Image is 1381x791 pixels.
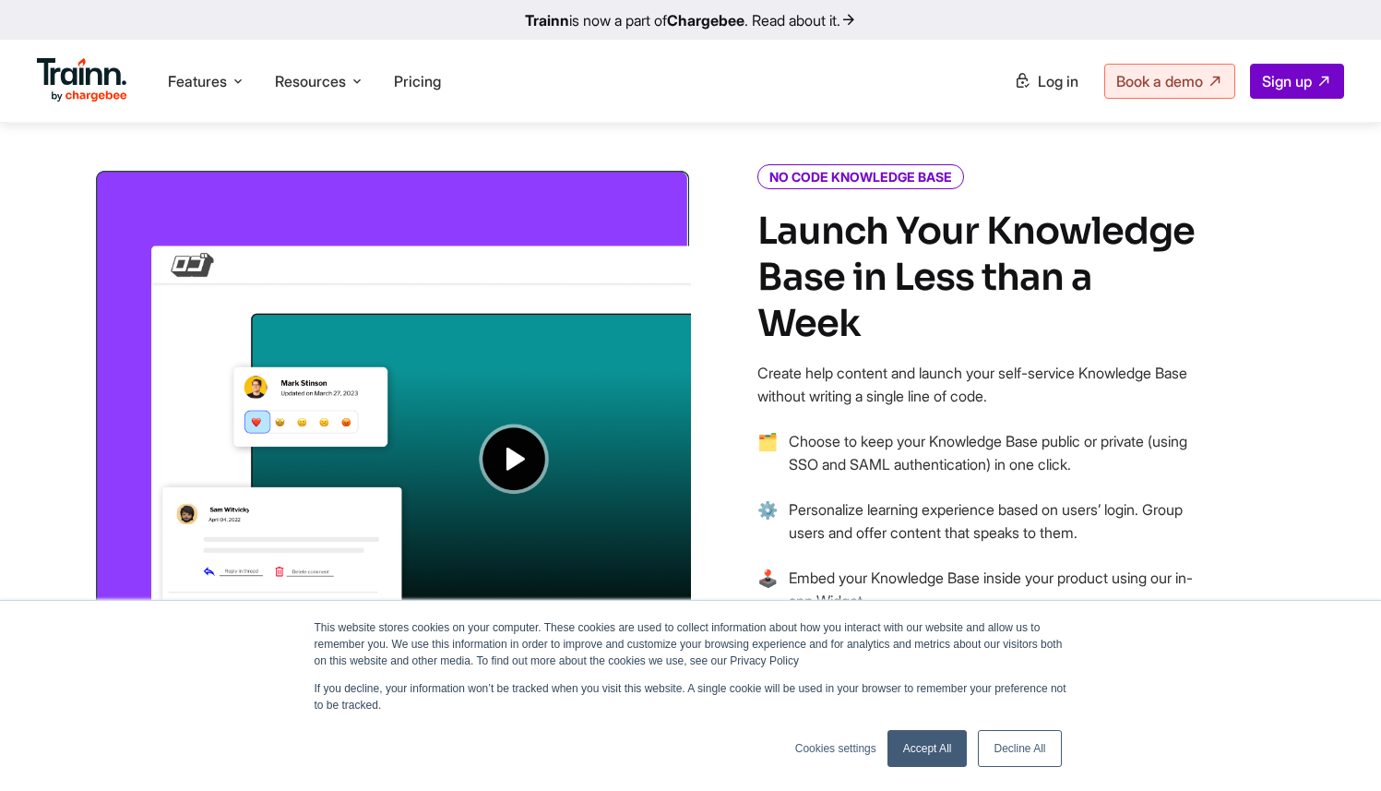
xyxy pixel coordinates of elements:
a: Log in [1003,65,1089,98]
a: Sign up [1250,64,1344,99]
i: NO CODE KNOWLEDGE BASE [757,164,964,189]
a: Accept All [887,730,968,767]
p: This website stores cookies on your computer. These cookies are used to collect information about... [315,619,1067,669]
p: Choose to keep your Knowledge Base public or private (using SSO and SAML authentication) in one c... [789,430,1200,476]
p: If you decline, your information won’t be tracked when you visit this website. A single cookie wi... [315,680,1067,713]
a: Pricing [394,72,441,90]
a: Cookies settings [795,740,876,757]
b: Trainn [525,11,569,30]
a: Decline All [978,730,1061,767]
span: → [757,430,778,498]
span: Features [168,71,227,91]
h4: Launch Your Knowledge Base in Less than a Week [757,209,1200,347]
span: Sign up [1262,72,1312,90]
span: Book a demo [1116,72,1203,90]
span: Log in [1038,72,1078,90]
p: Personalize learning experience based on users’ login. Group users and offer content that speaks ... [789,498,1200,545]
b: Chargebee [667,11,744,30]
p: Embed your Knowledge Base inside your product using our in-app Widget. [789,567,1200,613]
a: Book a demo [1104,64,1235,99]
span: Resources [275,71,346,91]
span: → [757,498,778,567]
p: Create help content and launch your self-service Knowledge Base without writing a single line of ... [757,362,1200,408]
img: Trainn Logo [37,58,127,102]
img: Group videos into a Video Hub [93,168,691,668]
span: → [757,567,778,635]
